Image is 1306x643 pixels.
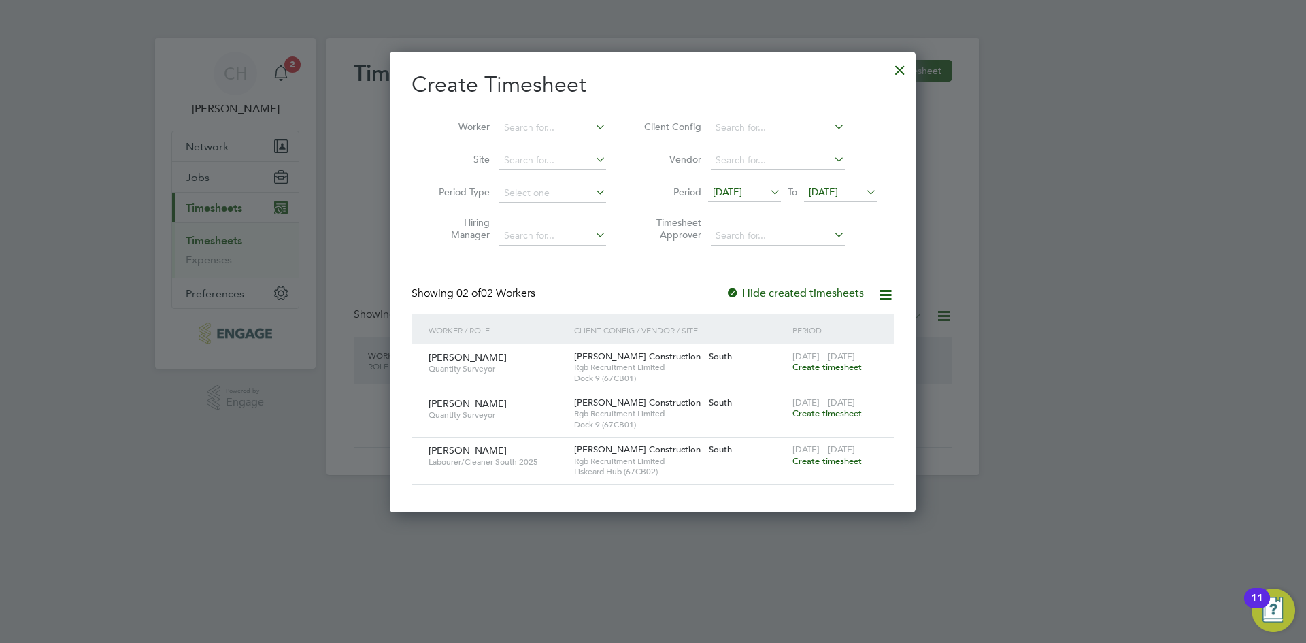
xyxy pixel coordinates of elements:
span: [DATE] - [DATE] [792,350,855,362]
span: [DATE] - [DATE] [792,444,855,455]
label: Worker [429,120,490,133]
input: Select one [499,184,606,203]
span: [PERSON_NAME] [429,351,507,363]
label: Client Config [640,120,701,133]
button: Open Resource Center, 11 new notifications [1252,589,1295,632]
label: Vendor [640,153,701,165]
input: Search for... [711,151,845,170]
input: Search for... [711,227,845,246]
span: Rgb Recruitment Limited [574,362,786,373]
span: To [784,183,801,201]
input: Search for... [499,118,606,137]
span: Labourer/Cleaner South 2025 [429,457,564,467]
label: Period Type [429,186,490,198]
span: 02 Workers [456,286,535,300]
span: [PERSON_NAME] [429,444,507,457]
span: Dock 9 (67CB01) [574,373,786,384]
span: Quantity Surveyor [429,410,564,421]
input: Search for... [499,227,606,246]
span: Quantity Surveyor [429,363,564,374]
label: Site [429,153,490,165]
span: Rgb Recruitment Limited [574,456,786,467]
span: Rgb Recruitment Limited [574,408,786,419]
input: Search for... [711,118,845,137]
input: Search for... [499,151,606,170]
span: [DATE] [809,186,838,198]
label: Hiring Manager [429,216,490,241]
div: 11 [1251,598,1263,616]
span: [PERSON_NAME] Construction - South [574,350,732,362]
span: Dock 9 (67CB01) [574,419,786,430]
span: [PERSON_NAME] [429,397,507,410]
span: [DATE] [713,186,742,198]
label: Timesheet Approver [640,216,701,241]
span: [DATE] - [DATE] [792,397,855,408]
label: Hide created timesheets [726,286,864,300]
label: Period [640,186,701,198]
h2: Create Timesheet [412,71,894,99]
div: Showing [412,286,538,301]
span: Liskeard Hub (67CB02) [574,466,786,477]
span: [PERSON_NAME] Construction - South [574,444,732,455]
span: Create timesheet [792,408,862,419]
div: Worker / Role [425,314,571,346]
span: Create timesheet [792,361,862,373]
span: [PERSON_NAME] Construction - South [574,397,732,408]
span: Create timesheet [792,455,862,467]
div: Client Config / Vendor / Site [571,314,789,346]
span: 02 of [456,286,481,300]
div: Period [789,314,880,346]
